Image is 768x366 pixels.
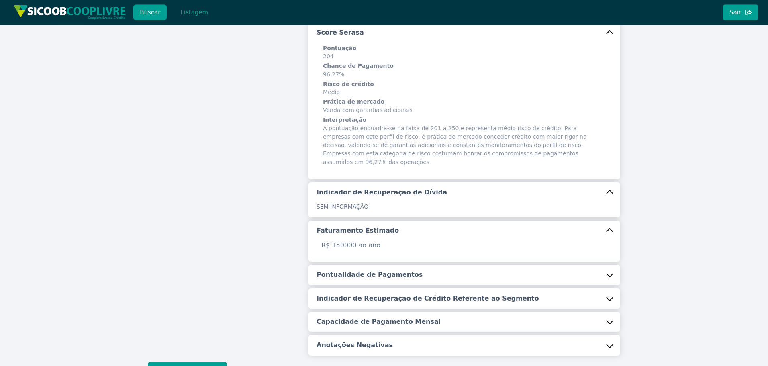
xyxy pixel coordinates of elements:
h5: Capacidade de Pagamento Mensal [317,317,441,326]
button: Indicador de Recuperação de Crédito Referente ao Segmento [308,288,620,309]
h6: Prática de mercado [323,98,606,106]
span: SEM INFORMAÇÃO [317,203,368,210]
img: img/sicoob_cooplivre.png [14,5,126,20]
span: Médio [323,80,606,97]
span: 96.27% [323,62,606,79]
h6: Pontuação [323,45,606,53]
h5: Anotações Negativas [317,341,393,350]
span: A pontuação enquadra-se na faixa de 201 a 250 e representa médio risco de crédito. Para empresas ... [323,116,606,166]
button: Score Serasa [308,22,620,43]
h5: Pontualidade de Pagamentos [317,270,423,279]
h5: Indicador de Recuperação de Crédito Referente ao Segmento [317,294,539,303]
button: Indicador de Recuperação de Dívida [308,182,620,202]
h6: Interpretação [323,116,606,124]
button: Pontualidade de Pagamentos [308,265,620,285]
span: Venda com garantias adicionais [323,98,606,115]
button: Faturamento Estimado [308,221,620,241]
button: Anotações Negativas [308,335,620,355]
button: Buscar [133,4,167,20]
span: 204 [323,45,606,61]
p: R$ 150000 ao ano [317,241,612,250]
h5: Indicador de Recuperação de Dívida [317,188,447,197]
button: Capacidade de Pagamento Mensal [308,312,620,332]
h5: Faturamento Estimado [317,226,399,235]
button: Sair [723,4,758,20]
button: Listagem [174,4,215,20]
h6: Chance de Pagamento [323,62,606,70]
h6: Risco de crédito [323,80,606,88]
h5: Score Serasa [317,28,364,37]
